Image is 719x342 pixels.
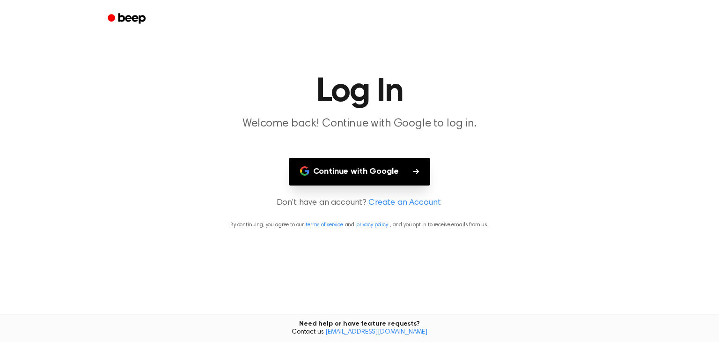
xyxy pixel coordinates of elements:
[180,116,539,132] p: Welcome back! Continue with Google to log in.
[368,197,440,209] a: Create an Account
[289,158,431,186] button: Continue with Google
[11,197,708,209] p: Don't have an account?
[6,328,713,337] span: Contact us
[306,222,343,228] a: terms of service
[356,222,388,228] a: privacy policy
[101,10,154,28] a: Beep
[120,75,599,109] h1: Log In
[11,221,708,229] p: By continuing, you agree to our and , and you opt in to receive emails from us.
[325,329,427,335] a: [EMAIL_ADDRESS][DOMAIN_NAME]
